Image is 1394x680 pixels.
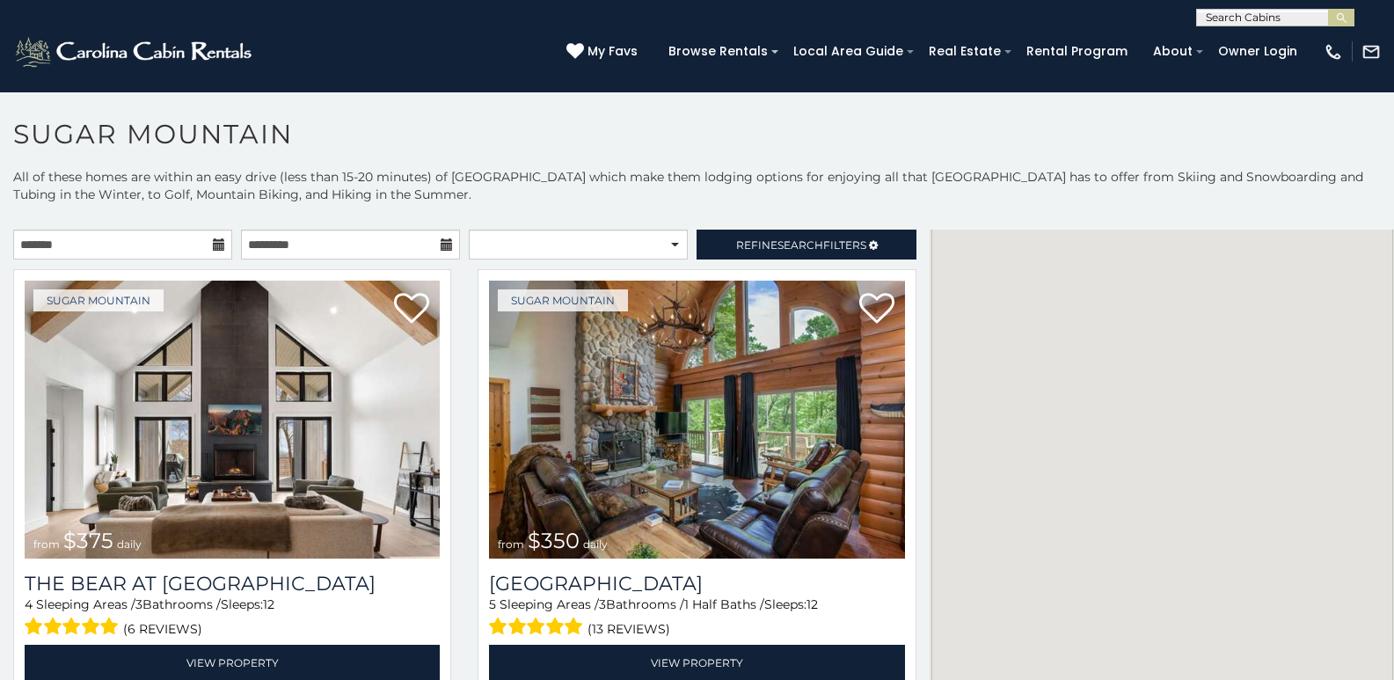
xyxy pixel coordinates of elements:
[777,238,823,252] span: Search
[25,596,33,612] span: 4
[697,230,916,260] a: RefineSearchFilters
[498,537,524,551] span: from
[33,289,164,311] a: Sugar Mountain
[566,42,642,62] a: My Favs
[1018,38,1136,65] a: Rental Program
[528,528,580,553] span: $350
[736,238,866,252] span: Refine Filters
[25,596,440,640] div: Sleeping Areas / Bathrooms / Sleeps:
[489,281,904,559] img: Grouse Moor Lodge
[684,596,764,612] span: 1 Half Baths /
[806,596,818,612] span: 12
[489,572,904,596] h3: Grouse Moor Lodge
[660,38,777,65] a: Browse Rentals
[1324,42,1343,62] img: phone-regular-white.png
[859,291,894,328] a: Add to favorites
[63,528,113,553] span: $375
[498,289,628,311] a: Sugar Mountain
[117,537,142,551] span: daily
[785,38,912,65] a: Local Area Guide
[599,596,606,612] span: 3
[583,537,608,551] span: daily
[489,596,496,612] span: 5
[13,34,257,69] img: White-1-2.png
[123,618,202,640] span: (6 reviews)
[394,291,429,328] a: Add to favorites
[25,281,440,559] img: The Bear At Sugar Mountain
[263,596,274,612] span: 12
[33,537,60,551] span: from
[1361,42,1381,62] img: mail-regular-white.png
[588,42,638,61] span: My Favs
[489,596,904,640] div: Sleeping Areas / Bathrooms / Sleeps:
[1144,38,1201,65] a: About
[588,618,670,640] span: (13 reviews)
[25,572,440,596] a: The Bear At [GEOGRAPHIC_DATA]
[25,572,440,596] h3: The Bear At Sugar Mountain
[25,281,440,559] a: The Bear At Sugar Mountain from $375 daily
[489,572,904,596] a: [GEOGRAPHIC_DATA]
[920,38,1010,65] a: Real Estate
[1209,38,1306,65] a: Owner Login
[135,596,142,612] span: 3
[489,281,904,559] a: Grouse Moor Lodge from $350 daily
